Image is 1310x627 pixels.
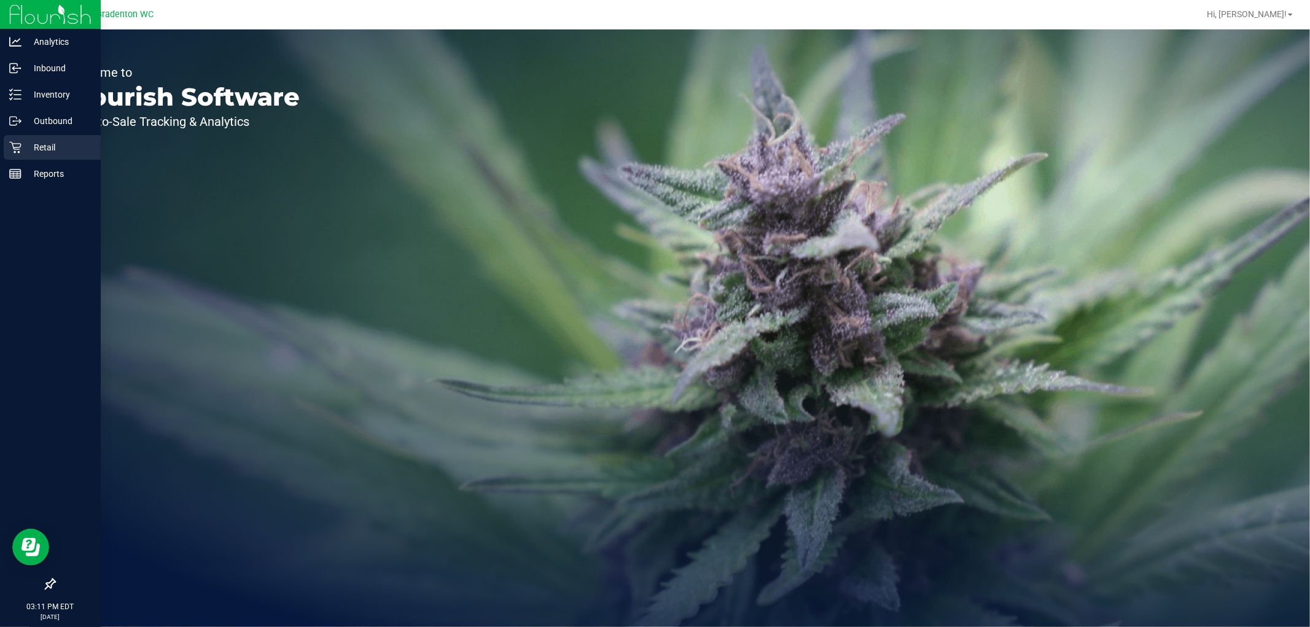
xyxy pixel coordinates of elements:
[21,87,95,102] p: Inventory
[21,114,95,128] p: Outbound
[6,601,95,612] p: 03:11 PM EDT
[9,62,21,74] inline-svg: Inbound
[6,612,95,621] p: [DATE]
[21,61,95,76] p: Inbound
[1207,9,1287,19] span: Hi, [PERSON_NAME]!
[66,85,300,109] p: Flourish Software
[9,141,21,154] inline-svg: Retail
[12,529,49,566] iframe: Resource center
[9,115,21,127] inline-svg: Outbound
[21,140,95,155] p: Retail
[66,66,300,79] p: Welcome to
[21,166,95,181] p: Reports
[21,34,95,49] p: Analytics
[9,36,21,48] inline-svg: Analytics
[9,168,21,180] inline-svg: Reports
[66,115,300,128] p: Seed-to-Sale Tracking & Analytics
[9,88,21,101] inline-svg: Inventory
[97,9,154,20] span: Bradenton WC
